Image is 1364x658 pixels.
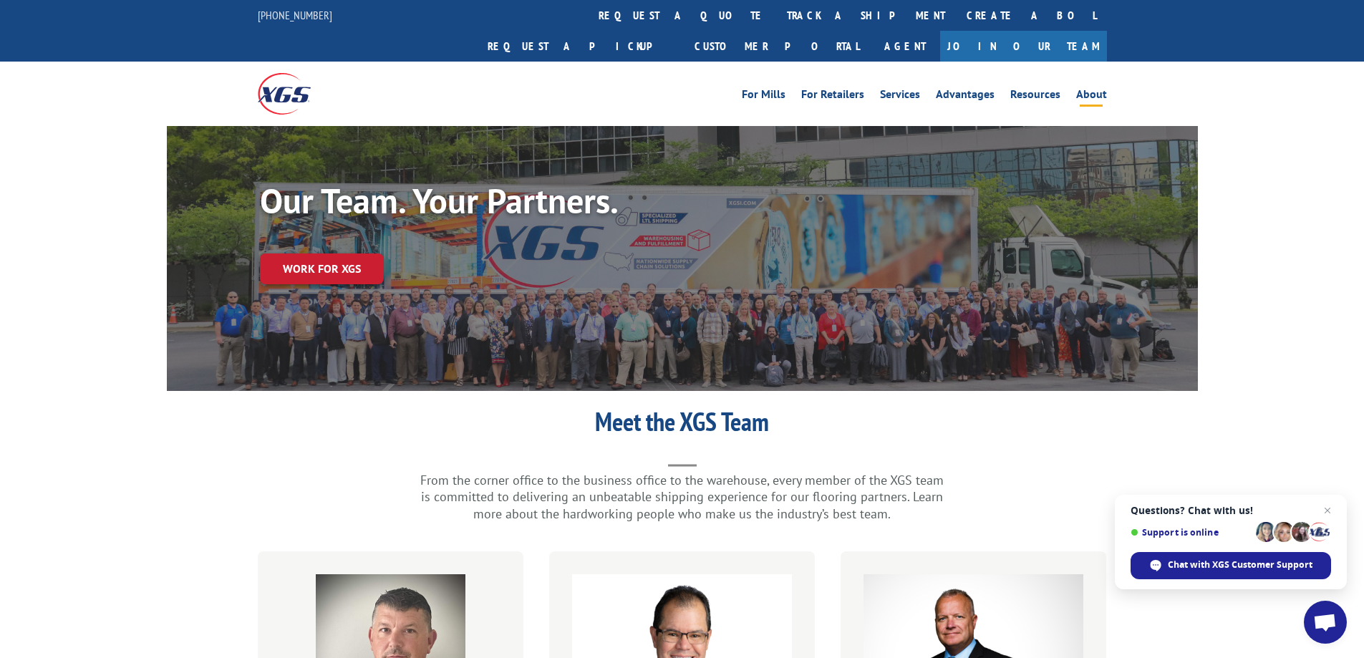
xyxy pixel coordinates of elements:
h1: Meet the XGS Team [396,409,969,442]
h1: Our Team. Your Partners. [260,183,690,225]
span: Chat with XGS Customer Support [1168,558,1312,571]
a: Services [880,89,920,105]
a: Work for XGS [260,253,384,284]
a: Resources [1010,89,1060,105]
div: Chat with XGS Customer Support [1131,552,1331,579]
a: Advantages [936,89,995,105]
a: Agent [870,31,940,62]
a: For Mills [742,89,785,105]
div: Open chat [1304,601,1347,644]
a: Request a pickup [477,31,684,62]
span: Support is online [1131,527,1251,538]
a: For Retailers [801,89,864,105]
a: About [1076,89,1107,105]
span: Close chat [1319,502,1336,519]
span: Questions? Chat with us! [1131,505,1331,516]
a: Join Our Team [940,31,1107,62]
a: [PHONE_NUMBER] [258,8,332,22]
p: From the corner office to the business office to the warehouse, every member of the XGS team is c... [396,472,969,523]
a: Customer Portal [684,31,870,62]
